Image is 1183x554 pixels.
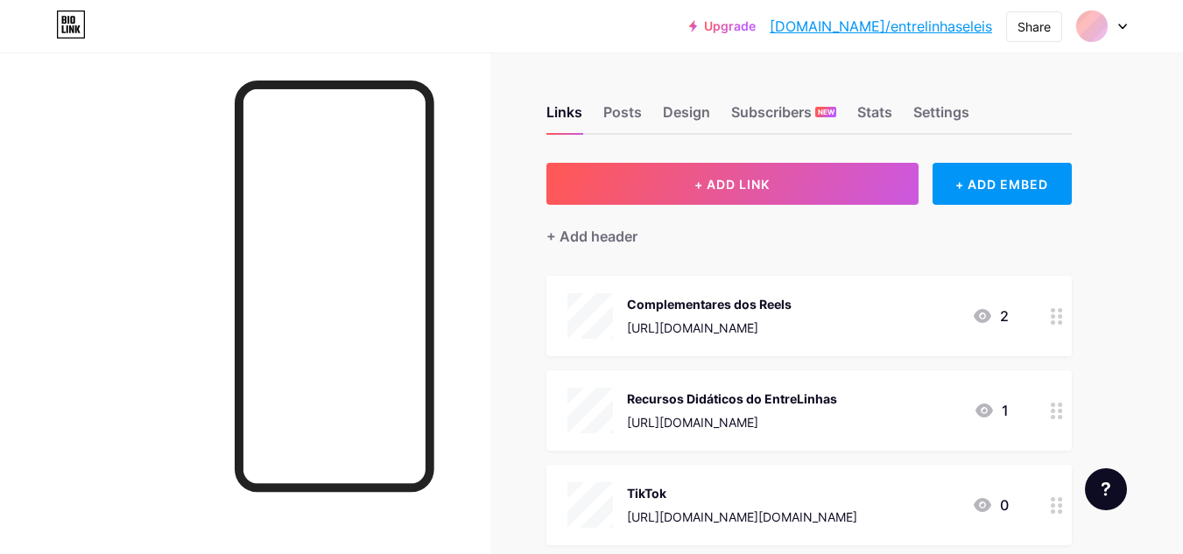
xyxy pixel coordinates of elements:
[627,413,837,431] div: [URL][DOMAIN_NAME]
[546,226,637,247] div: + Add header
[603,102,642,133] div: Posts
[1018,18,1051,36] div: Share
[546,102,582,133] div: Links
[663,102,710,133] div: Design
[689,19,756,33] a: Upgrade
[857,102,892,133] div: Stats
[770,16,992,37] a: [DOMAIN_NAME]/entrelinhaseleis
[627,319,792,337] div: [URL][DOMAIN_NAME]
[731,102,836,133] div: Subscribers
[546,163,919,205] button: + ADD LINK
[972,305,1009,326] div: 2
[627,508,857,526] div: [URL][DOMAIN_NAME][DOMAIN_NAME]
[933,163,1072,205] div: + ADD EMBED
[913,102,969,133] div: Settings
[974,400,1009,421] div: 1
[694,177,770,192] span: + ADD LINK
[627,484,857,502] div: TikTok
[627,295,792,313] div: Complementares dos Reels
[972,494,1009,515] div: 0
[818,107,834,117] span: NEW
[627,389,837,408] div: Recursos Didáticos do EntreLinhas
